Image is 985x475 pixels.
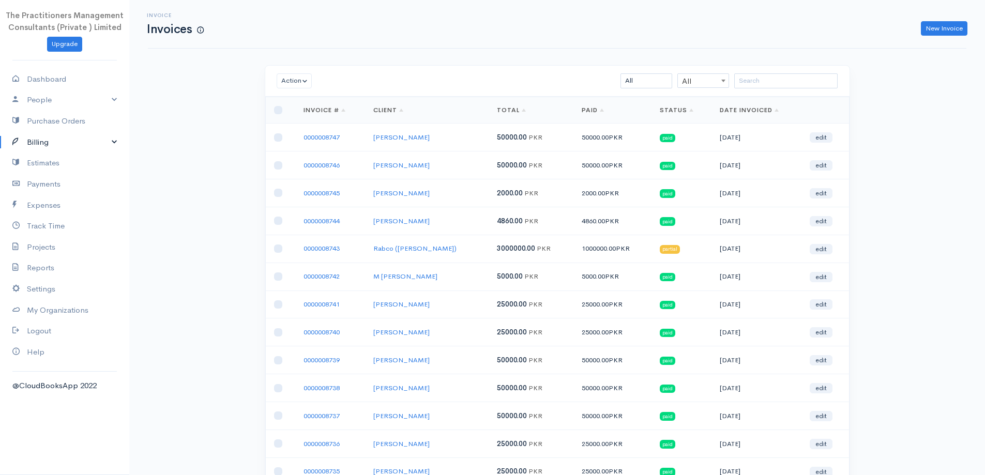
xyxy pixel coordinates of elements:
a: [PERSON_NAME] [373,189,430,197]
span: paid [660,189,675,197]
td: 50000.00 [573,124,651,151]
h6: Invoice [147,12,204,18]
td: [DATE] [711,207,801,235]
a: [PERSON_NAME] [373,384,430,392]
div: @CloudBooksApp 2022 [12,380,117,392]
a: 0000008745 [304,189,340,197]
a: Total [497,106,526,114]
a: edit [810,439,832,449]
td: [DATE] [711,151,801,179]
span: PKR [528,161,542,170]
span: 4860.00 [497,217,523,225]
span: PKR [524,189,538,197]
span: PKR [609,356,623,364]
a: Upgrade [47,37,82,52]
td: 4860.00 [573,207,651,235]
a: [PERSON_NAME] [373,328,430,336]
a: M [PERSON_NAME] [373,272,437,281]
span: PKR [537,244,551,253]
a: 0000008743 [304,244,340,253]
span: PKR [605,217,619,225]
span: PKR [528,328,542,336]
span: 25000.00 [497,439,527,448]
span: paid [660,217,675,225]
a: edit [810,383,832,393]
td: 50000.00 [573,402,651,430]
span: PKR [609,439,623,448]
a: [PERSON_NAME] [373,300,430,309]
span: PKR [609,161,623,170]
span: paid [660,301,675,309]
a: 0000008738 [304,384,340,392]
span: paid [660,134,675,142]
a: 0000008741 [304,300,340,309]
td: 25000.00 [573,290,651,318]
td: [DATE] [711,263,801,290]
td: [DATE] [711,124,801,151]
span: 3000000.00 [497,244,535,253]
span: PKR [605,272,619,281]
td: [DATE] [711,290,801,318]
td: [DATE] [711,430,801,457]
span: PKR [528,384,542,392]
span: paid [660,440,675,448]
a: 0000008737 [304,411,340,420]
span: PKR [524,217,538,225]
span: PKR [528,300,542,309]
a: edit [810,355,832,365]
span: All [678,74,729,88]
a: Date Invoiced [720,106,778,114]
span: PKR [609,384,623,392]
span: 50000.00 [497,411,527,420]
a: edit [810,411,832,421]
a: edit [810,272,832,282]
span: 25000.00 [497,328,527,336]
a: 0000008744 [304,217,340,225]
td: [DATE] [711,402,801,430]
td: [DATE] [711,318,801,346]
a: edit [810,299,832,310]
a: Paid [582,106,604,114]
span: 50000.00 [497,133,527,142]
span: How to create your first Invoice? [197,26,204,35]
span: PKR [609,411,623,420]
span: PKR [609,328,623,336]
span: partial [660,245,680,253]
td: 2000.00 [573,179,651,207]
td: 50000.00 [573,151,651,179]
span: paid [660,385,675,393]
a: 0000008746 [304,161,340,170]
span: paid [660,357,675,365]
a: [PERSON_NAME] [373,161,430,170]
td: [DATE] [711,235,801,263]
a: edit [810,327,832,338]
span: PKR [609,300,623,309]
span: 50000.00 [497,384,527,392]
span: All [677,73,729,88]
td: 25000.00 [573,318,651,346]
td: [DATE] [711,179,801,207]
span: 2000.00 [497,189,523,197]
span: 25000.00 [497,300,527,309]
span: PKR [528,133,542,142]
input: Search [734,73,838,88]
a: [PERSON_NAME] [373,133,430,142]
span: PKR [528,356,542,364]
a: 0000008742 [304,272,340,281]
a: [PERSON_NAME] [373,411,430,420]
span: PKR [609,133,623,142]
a: 0000008736 [304,439,340,448]
td: 25000.00 [573,430,651,457]
span: PKR [528,411,542,420]
h1: Invoices [147,23,204,36]
a: edit [810,216,832,226]
td: 5000.00 [573,263,651,290]
a: edit [810,188,832,198]
span: The Practitioners Management Consultants (Private ) Limited [6,10,124,32]
a: edit [810,132,832,143]
span: paid [660,412,675,420]
span: PKR [616,244,630,253]
a: [PERSON_NAME] [373,439,430,448]
a: 0000008740 [304,328,340,336]
span: paid [660,162,675,170]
